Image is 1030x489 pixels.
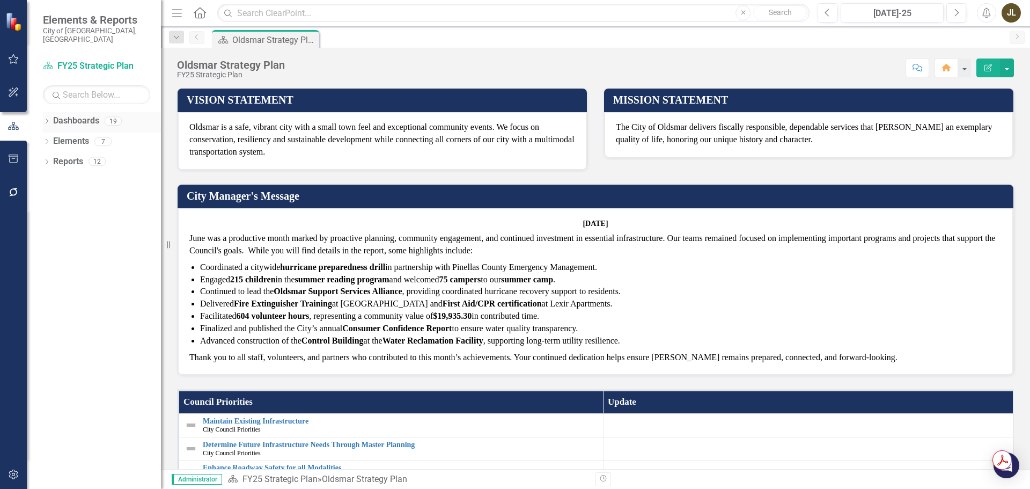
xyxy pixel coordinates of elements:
[185,442,197,455] img: Not Defined
[189,349,1002,364] p: Thank you to all staff, volunteers, and partners who contributed to this month’s achievements. Yo...
[203,464,598,472] a: Enhance Roadway Safety for all Modalities
[53,115,99,127] a: Dashboards
[200,274,1002,286] p: Engaged in the and welcomed to our .
[177,71,285,79] div: FY25 Strategic Plan
[232,33,317,47] div: Oldsmar Strategy Plan
[189,121,575,158] p: Oldsmar is a safe, vibrant city with a small town feel and exceptional community events. We focus...
[280,262,385,272] strong: hurricane preparedness drill
[322,474,407,484] div: Oldsmar Strategy Plan
[443,299,542,308] strong: First Aid/CPR certification
[844,7,940,20] div: [DATE]-25
[172,474,222,485] span: Administrator
[43,60,150,72] a: FY25 Strategic Plan
[301,336,364,345] strong: Control Building
[295,275,389,284] strong: summer reading program
[200,323,1002,335] p: Finalized and published the City’s annual to ensure water quality transparency.
[203,417,598,425] a: Maintain Existing Infrastructure
[200,286,1002,298] p: Continued to lead the , providing coordinated hurricane recovery support to residents.
[616,121,1002,146] p: The City of Oldsmar delivers fiscally responsible, dependable services that [PERSON_NAME] an exem...
[433,311,472,320] strong: $19,935.30
[242,474,318,484] a: FY25 Strategic Plan
[274,287,402,296] strong: Oldsmar Support Services Alliance
[769,8,792,17] span: Search
[237,311,310,320] strong: 604 volunteer hours
[217,4,810,23] input: Search ClearPoint...
[200,335,1002,347] p: Advanced construction of the at the , supporting long-term utility resilience.
[200,261,1002,274] p: Coordinated a citywide in partnership with Pinellas County Emergency Management.
[94,137,112,146] div: 7
[105,116,122,126] div: 19
[185,466,197,479] img: Not Defined
[234,299,332,308] strong: Fire Extinguisher Training
[604,413,1028,437] td: Double-Click to Edit
[613,94,1008,106] h3: MISSION STATEMENT
[189,232,1002,259] p: June was a productive month marked by proactive planning, community engagement, and continued inv...
[230,275,276,284] strong: 215 children
[43,85,150,104] input: Search Below...
[89,157,106,166] div: 12
[200,310,1002,323] p: Facilitated , representing a community value of in contributed time.
[382,336,483,345] strong: Water Reclamation Facility
[179,413,604,437] td: Double-Click to Edit Right Click for Context Menu
[179,461,604,484] td: Double-Click to Edit Right Click for Context Menu
[604,437,1028,461] td: Double-Click to Edit
[604,461,1028,484] td: Double-Click to Edit
[342,324,452,333] strong: Consumer Confidence Report
[203,441,598,449] a: Determine Future Infrastructure Needs Through Master Planning
[203,449,261,457] span: City Council Priorities
[439,275,481,284] strong: 75 campers
[53,156,83,168] a: Reports
[5,12,24,31] img: ClearPoint Strategy
[187,94,582,106] h3: VISION STATEMENT
[43,13,150,26] span: Elements & Reports
[200,298,1002,310] p: Delivered at [GEOGRAPHIC_DATA] and at Lexir Apartments.
[185,419,197,432] img: Not Defined
[583,220,608,228] strong: [DATE]
[1002,3,1021,23] button: JL
[187,190,1008,202] h3: City Manager's Message
[179,437,604,461] td: Double-Click to Edit Right Click for Context Menu
[753,5,807,20] button: Search
[177,59,285,71] div: Oldsmar Strategy Plan
[53,135,89,148] a: Elements
[203,426,261,433] span: City Council Priorities
[227,473,587,486] div: »
[43,26,150,44] small: City of [GEOGRAPHIC_DATA], [GEOGRAPHIC_DATA]
[841,3,944,23] button: [DATE]-25
[501,275,553,284] strong: summer camp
